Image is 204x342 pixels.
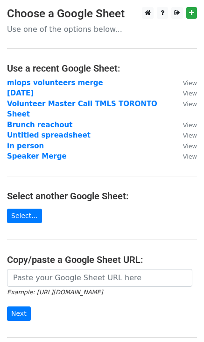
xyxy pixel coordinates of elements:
a: [DATE] [7,89,34,97]
small: View [183,153,197,160]
h4: Use a recent Google Sheet: [7,63,197,74]
a: View [174,152,197,160]
a: View [174,100,197,108]
small: View [183,90,197,97]
input: Next [7,306,31,321]
a: View [174,79,197,87]
a: Speaker Merge [7,152,67,160]
input: Paste your Google Sheet URL here [7,269,192,287]
a: View [174,131,197,139]
a: in person [7,142,44,150]
small: View [183,132,197,139]
h3: Choose a Google Sheet [7,7,197,21]
a: Untitled spreadsheet [7,131,91,139]
small: Example: [URL][DOMAIN_NAME] [7,289,103,296]
small: View [183,101,197,108]
a: Brunch reachout [7,121,72,129]
a: View [174,142,197,150]
small: View [183,80,197,87]
a: Select... [7,209,42,223]
a: Volunteer Master Call TMLS TORONTO Sheet [7,100,157,119]
small: View [183,143,197,150]
a: mlops volunteers merge [7,79,103,87]
h4: Select another Google Sheet: [7,190,197,202]
h4: Copy/paste a Google Sheet URL: [7,254,197,265]
p: Use one of the options below... [7,24,197,34]
small: View [183,122,197,129]
iframe: Chat Widget [157,297,204,342]
a: View [174,121,197,129]
a: View [174,89,197,97]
